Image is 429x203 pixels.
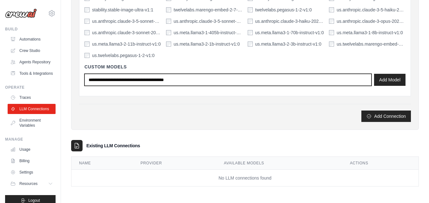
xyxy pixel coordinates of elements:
[8,92,56,103] a: Traces
[255,7,312,13] label: twelvelabs.pegasus-1-2-v1:0
[248,41,253,47] input: us.meta.llama3-2-3b-instruct-v1:0
[8,68,56,79] a: Tools & Integrations
[329,41,334,47] input: us.twelvelabs.marengo-embed-2-7-v1:0
[92,29,161,36] label: us.anthropic.claude-3-sonnet-20240229-v1:0
[255,41,322,47] label: us.meta.llama3-2-3b-instruct-v1:0
[329,7,334,12] input: us.anthropic.claude-3-5-haiku-20241022-v1:0
[329,30,334,35] input: us.meta.llama3-1-8b-instruct-v1:0
[174,41,240,47] label: us.meta.llama3-2-1b-instruct-v1:0
[8,167,56,177] a: Settings
[8,115,56,130] a: Environment Variables
[8,179,56,189] button: Resources
[8,57,56,67] a: Agents Repository
[166,7,171,12] input: twelvelabs.marengo-embed-2-7-v1:0
[216,157,342,170] th: Available Models
[133,157,216,170] th: Provider
[84,30,90,35] input: us.anthropic.claude-3-sonnet-20240229-v1:0
[166,30,171,35] input: us.meta.llama3-1-405b-instruct-v1:0
[84,7,90,12] input: stability.stable-image-ultra-v1:1
[5,9,37,18] img: Logo
[92,7,153,13] label: stability.stable-image-ultra-v1:1
[248,30,253,35] input: us.meta.llama3-1-70b-instruct-v1:0
[166,19,171,24] input: us.anthropic.claude-3-5-sonnet-20241022-v2:0
[84,19,90,24] input: us.anthropic.claude-3-5-sonnet-20240620-v1:0
[5,85,56,90] div: Operate
[8,46,56,56] a: Crew Studio
[5,137,56,142] div: Manage
[337,41,406,47] label: us.twelvelabs.marengo-embed-2-7-v1:0
[361,111,411,122] button: Add Connection
[174,29,243,36] label: us.meta.llama3-1-405b-instruct-v1:0
[5,27,56,32] div: Build
[8,156,56,166] a: Billing
[374,74,406,86] button: Add Model
[86,143,140,149] h3: Existing LLM Connections
[337,29,403,36] label: us.meta.llama3-1-8b-instruct-v1:0
[329,19,334,24] input: us.anthropic.claude-3-opus-20240229-v1:0
[255,18,324,24] label: us.anthropic.claude-3-haiku-20240307-v1:0
[255,29,324,36] label: us.meta.llama3-1-70b-instruct-v1:0
[92,41,161,47] label: us.meta.llama3-2-11b-instruct-v1:0
[342,157,419,170] th: Actions
[248,7,253,12] input: twelvelabs.pegasus-1-2-v1:0
[71,157,133,170] th: Name
[174,7,243,13] label: twelvelabs.marengo-embed-2-7-v1:0
[337,7,406,13] label: us.anthropic.claude-3-5-haiku-20241022-v1:0
[8,104,56,114] a: LLM Connections
[71,170,419,187] td: No LLM connections found
[84,64,406,70] h4: Custom Models
[92,18,161,24] label: us.anthropic.claude-3-5-sonnet-20240620-v1:0
[8,34,56,44] a: Automations
[84,41,90,47] input: us.meta.llama3-2-11b-instruct-v1:0
[166,41,171,47] input: us.meta.llama3-2-1b-instruct-v1:0
[84,53,90,58] input: us.twelvelabs.pegasus-1-2-v1:0
[248,19,253,24] input: us.anthropic.claude-3-haiku-20240307-v1:0
[28,198,40,203] span: Logout
[337,18,406,24] label: us.anthropic.claude-3-opus-20240229-v1:0
[19,181,37,186] span: Resources
[174,18,243,24] label: us.anthropic.claude-3-5-sonnet-20241022-v2:0
[92,52,155,59] label: us.twelvelabs.pegasus-1-2-v1:0
[8,144,56,155] a: Usage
